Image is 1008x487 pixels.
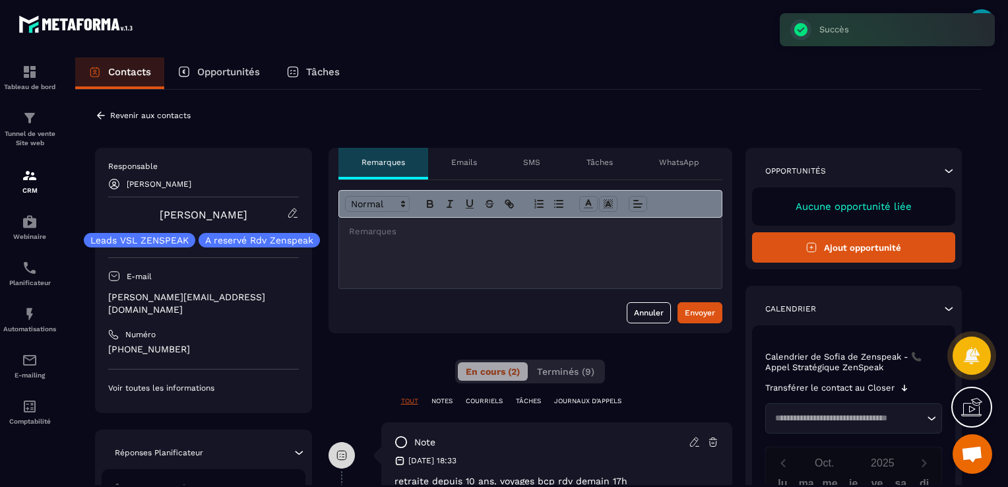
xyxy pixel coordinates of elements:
a: Contacts [75,57,164,89]
p: Revenir aux contacts [110,111,191,120]
p: [PERSON_NAME][EMAIL_ADDRESS][DOMAIN_NAME] [108,291,299,316]
p: Aucune opportunité liée [765,201,943,212]
p: Tâches [586,157,613,168]
p: Numéro [125,329,156,340]
span: Terminés (9) [537,366,594,377]
div: Ouvrir le chat [953,434,992,474]
p: JOURNAUX D'APPELS [554,397,621,406]
img: automations [22,214,38,230]
p: Opportunités [765,166,826,176]
p: CRM [3,187,56,194]
p: Webinaire [3,233,56,240]
img: formation [22,168,38,183]
a: formationformationTunnel de vente Site web [3,100,56,158]
p: Contacts [108,66,151,78]
p: Emails [451,157,477,168]
span: En cours (2) [466,366,520,377]
p: Planificateur [3,279,56,286]
button: Terminés (9) [529,362,602,381]
p: NOTES [431,397,453,406]
p: [DATE] 18:33 [408,455,457,466]
p: WhatsApp [659,157,699,168]
a: [PERSON_NAME] [160,209,247,221]
img: email [22,352,38,368]
img: formation [22,64,38,80]
input: Search for option [771,412,924,425]
p: E-mailing [3,372,56,379]
div: Envoyer [685,306,715,319]
p: Responsable [108,161,299,172]
img: formation [22,110,38,126]
p: TOUT [401,397,418,406]
p: COURRIELS [466,397,503,406]
p: retraite depuis 10 ans. voyages bcp rdv demain 17h [394,476,719,486]
button: Envoyer [677,302,722,323]
p: Comptabilité [3,418,56,425]
p: Calendrier [765,304,816,314]
p: Voir toutes les informations [108,383,299,393]
p: Réponses Planificateur [115,447,203,458]
a: emailemailE-mailing [3,342,56,389]
a: formationformationTableau de bord [3,54,56,100]
ringoverc2c-number-84e06f14122c: [PHONE_NUMBER] [108,344,190,354]
a: Opportunités [164,57,273,89]
img: scheduler [22,260,38,276]
p: SMS [523,157,540,168]
div: Search for option [765,403,943,434]
p: Leads VSL ZENSPEAK [90,236,189,245]
p: Remarques [362,157,405,168]
p: Transférer le contact au Closer [765,383,895,393]
p: TÂCHES [516,397,541,406]
p: E-mail [127,271,152,282]
p: Automatisations [3,325,56,333]
ringoverc2c-84e06f14122c: Call with Ringover [108,344,190,354]
p: Tunnel de vente Site web [3,129,56,148]
p: Calendrier de Sofia de Zenspeak - 📞 Appel Stratégique ZenSpeak [765,352,943,373]
p: [PERSON_NAME] [127,179,191,189]
img: logo [18,12,137,36]
button: Annuler [627,302,671,323]
p: Tableau de bord [3,83,56,90]
a: automationsautomationsWebinaire [3,204,56,250]
a: formationformationCRM [3,158,56,204]
a: automationsautomationsAutomatisations [3,296,56,342]
img: automations [22,306,38,322]
a: schedulerschedulerPlanificateur [3,250,56,296]
p: note [414,436,435,449]
p: Opportunités [197,66,260,78]
p: Tâches [306,66,340,78]
button: En cours (2) [458,362,528,381]
p: A reservé Rdv Zenspeak [205,236,313,245]
a: accountantaccountantComptabilité [3,389,56,435]
a: Tâches [273,57,353,89]
img: accountant [22,399,38,414]
button: Ajout opportunité [752,232,956,263]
